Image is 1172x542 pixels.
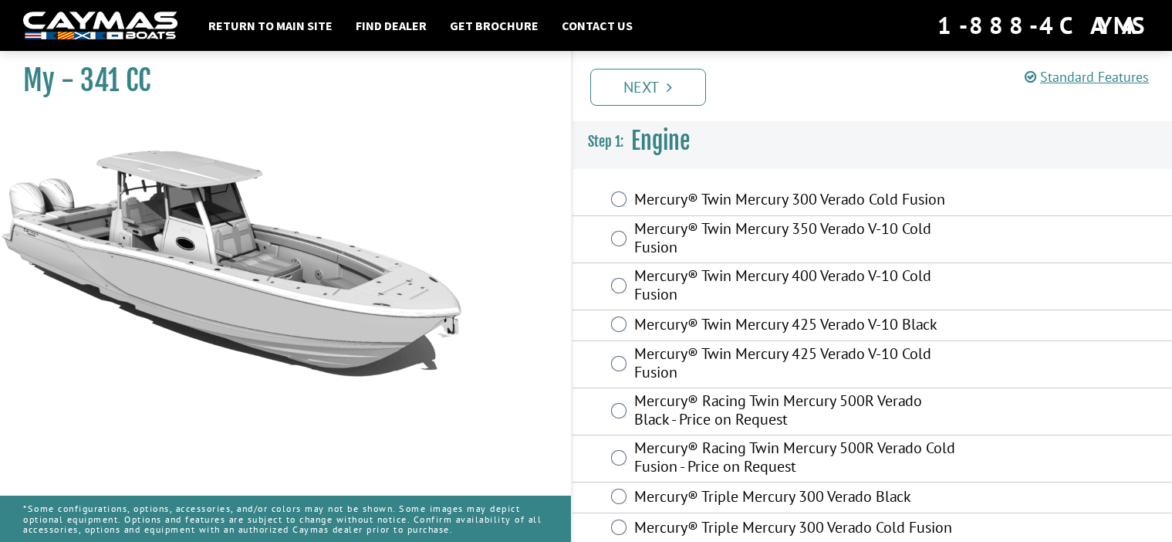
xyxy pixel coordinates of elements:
label: Mercury® Twin Mercury 300 Verado Cold Fusion [634,190,958,212]
a: Return to main site [201,15,340,36]
a: Get Brochure [442,15,546,36]
a: Find Dealer [348,15,434,36]
label: Mercury® Racing Twin Mercury 500R Verado Black - Price on Request [634,391,958,432]
label: Mercury® Twin Mercury 425 Verado V-10 Black [634,315,958,337]
p: *Some configurations, options, accessories, and/or colors may not be shown. Some images may depic... [23,496,548,542]
label: Mercury® Twin Mercury 425 Verado V-10 Cold Fusion [634,344,958,385]
label: Mercury® Twin Mercury 350 Verado V-10 Cold Fusion [634,219,958,260]
label: Mercury® Triple Mercury 300 Verado Cold Fusion [634,518,958,540]
img: white-logo-c9c8dbefe5ff5ceceb0f0178aa75bf4bb51f6bca0971e226c86eb53dfe498488.png [23,12,177,40]
label: Mercury® Racing Twin Mercury 500R Verado Cold Fusion - Price on Request [634,439,958,479]
label: Mercury® Twin Mercury 400 Verado V-10 Cold Fusion [634,266,958,307]
a: Contact Us [554,15,640,36]
div: 1-888-4CAYMAS [937,8,1149,42]
h1: My - 341 CC [23,63,532,98]
a: Standard Features [1025,68,1149,86]
label: Mercury® Triple Mercury 300 Verado Black [634,487,958,510]
a: Next [590,69,706,106]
